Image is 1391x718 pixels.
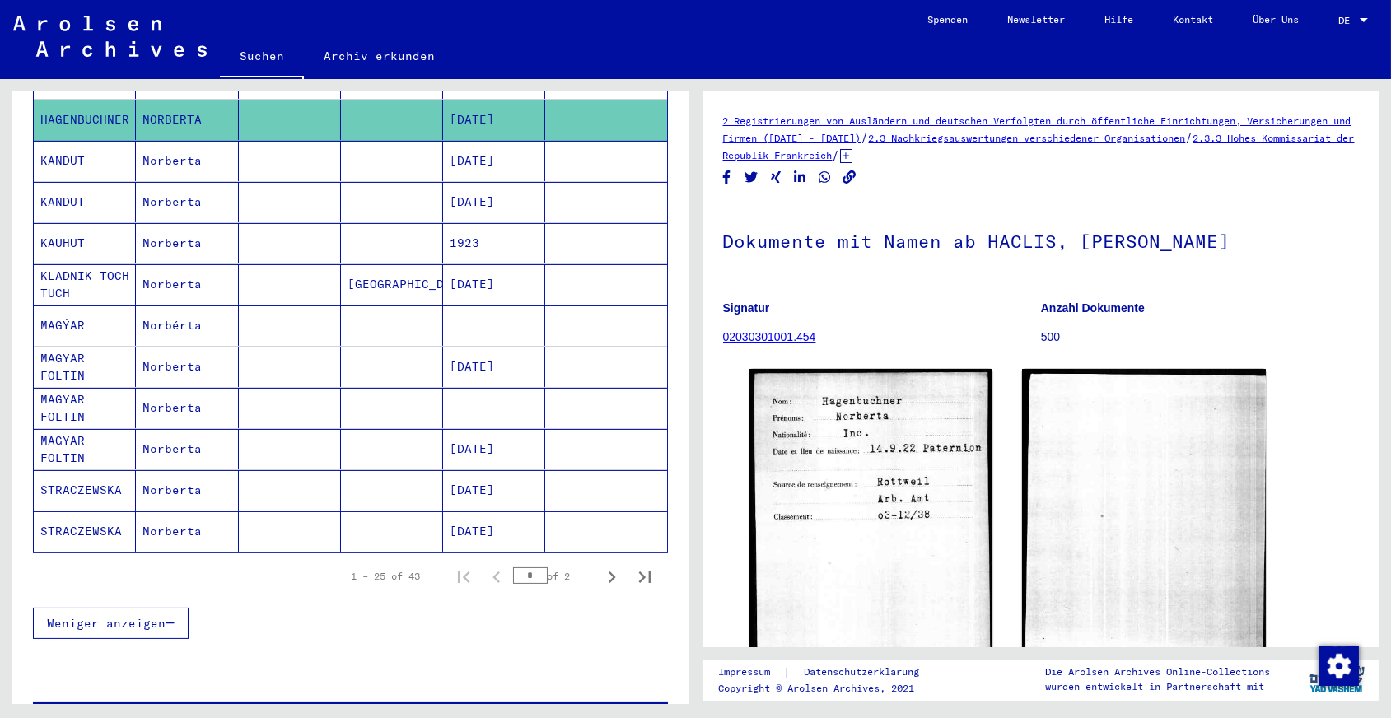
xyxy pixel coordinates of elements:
mat-cell: Norberta [136,388,238,428]
a: Datenschutzerklärung [791,664,939,681]
p: wurden entwickelt in Partnerschaft mit [1046,679,1271,694]
mat-cell: HAGENBUCHNER [34,100,136,140]
button: Next page [595,560,628,593]
img: 002.jpg [1022,369,1266,712]
img: yv_logo.png [1306,659,1368,700]
mat-cell: [DATE] [443,511,545,552]
mat-cell: [DATE] [443,141,545,181]
span: Weniger anzeigen [47,616,166,631]
button: Previous page [480,560,513,593]
mat-cell: KLADNIK TOCH TUCH [34,264,136,305]
button: Share on Xing [768,167,785,188]
mat-cell: NORBERTA [136,100,238,140]
button: Share on Facebook [718,167,735,188]
button: Last page [628,560,661,593]
button: Share on WhatsApp [816,167,833,188]
h1: Dokumente mit Namen ab HACLIS, [PERSON_NAME] [723,203,1359,276]
b: Signatur [723,301,770,315]
mat-cell: [DATE] [443,100,545,140]
img: Arolsen_neg.svg [13,16,207,57]
b: Anzahl Dokumente [1041,301,1145,315]
mat-cell: Norberta [136,223,238,263]
img: 001.jpg [749,369,993,706]
a: Impressum [718,664,783,681]
span: / [861,130,869,145]
mat-cell: Norberta [136,141,238,181]
button: First page [447,560,480,593]
p: 500 [1041,329,1358,346]
mat-cell: STRACZEWSKA [34,511,136,552]
span: / [1186,130,1193,145]
span: DE [1338,15,1356,26]
mat-cell: Norbérta [136,305,238,346]
div: 1 – 25 of 43 [352,569,421,584]
a: 02030301001.454 [723,330,816,343]
mat-cell: MAGYAR FOLTIN [34,429,136,469]
button: Copy link [841,167,858,188]
mat-cell: MAGÝAR [34,305,136,346]
mat-cell: KANDUT [34,141,136,181]
a: Suchen [220,36,304,79]
button: Weniger anzeigen [33,608,189,639]
mat-cell: MAGYAR FOLTIN [34,347,136,387]
mat-cell: MAGYAR FOLTIN [34,388,136,428]
mat-cell: Norberta [136,264,238,305]
mat-cell: [DATE] [443,347,545,387]
mat-cell: [DATE] [443,182,545,222]
p: Die Arolsen Archives Online-Collections [1046,664,1271,679]
mat-cell: [DATE] [443,264,545,305]
mat-cell: [GEOGRAPHIC_DATA] [341,264,443,305]
a: 2.3 Nachkriegsauswertungen verschiedener Organisationen [869,132,1186,144]
p: Copyright © Arolsen Archives, 2021 [718,681,939,696]
mat-cell: [DATE] [443,429,545,469]
button: Share on LinkedIn [791,167,809,188]
img: Zustimmung ändern [1319,646,1359,686]
span: / [833,147,840,162]
mat-cell: Norberta [136,470,238,511]
mat-cell: STRACZEWSKA [34,470,136,511]
a: Archiv erkunden [304,36,455,76]
mat-cell: KANDUT [34,182,136,222]
mat-cell: Norberta [136,347,238,387]
button: Share on Twitter [743,167,760,188]
mat-cell: [DATE] [443,470,545,511]
mat-cell: 1923 [443,223,545,263]
mat-cell: Norberta [136,511,238,552]
mat-cell: Norberta [136,182,238,222]
mat-cell: Norberta [136,429,238,469]
div: | [718,664,939,681]
div: of 2 [513,568,595,584]
mat-cell: KAUHUT [34,223,136,263]
a: 2 Registrierungen von Ausländern und deutschen Verfolgten durch öffentliche Einrichtungen, Versic... [723,114,1351,144]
